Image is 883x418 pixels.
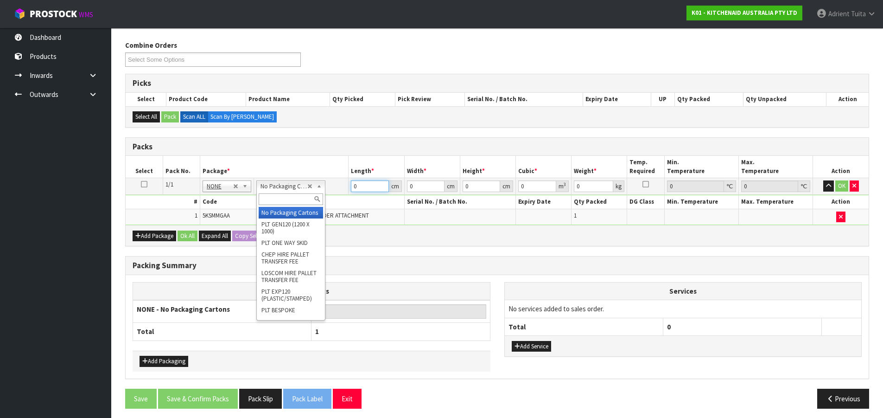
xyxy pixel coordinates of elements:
a: K01 - KITCHENAID AUSTRALIA PTY LTD [686,6,802,20]
button: Pack [161,111,179,122]
th: Select [126,93,166,106]
th: Pack No. [163,156,200,178]
th: Height [460,156,515,178]
th: Qty Picked [330,93,395,106]
div: kg [613,180,624,192]
sup: 3 [564,181,566,187]
div: ℃ [724,180,736,192]
th: Length [349,156,404,178]
span: 1 [315,327,319,336]
button: Add Package [133,231,176,242]
li: PLT UNIFORM [259,316,323,328]
li: PLT EXP120 (PLASTIC/STAMPED) [259,286,323,304]
th: Code [200,195,274,209]
li: CHEP HIRE PALLET TRANSFER FEE [259,249,323,267]
button: Save [125,389,157,409]
th: Expiry Date [583,93,651,106]
button: Copy Selected [232,231,273,242]
div: m [556,180,569,192]
span: 5KSMMGAA [203,212,230,219]
h3: Picks [133,79,862,88]
span: 0 [667,322,671,331]
th: Name [274,195,405,209]
th: Total [133,323,311,341]
h3: Packs [133,142,862,151]
button: Pack Label [283,389,331,409]
button: Ok All [178,231,197,242]
th: Serial No. / Batch No. [404,195,515,209]
button: Previous [817,389,869,409]
th: Action [813,156,869,178]
th: Product Code [166,93,246,106]
span: Pack [125,33,869,416]
button: Add Service [512,341,551,352]
th: Qty Packed [572,195,627,209]
button: Expand All [199,231,231,242]
div: ℃ [798,180,810,192]
th: Weight [572,156,627,178]
span: Adrient [828,9,850,18]
th: Product Name [246,93,330,106]
th: # [126,195,200,209]
th: Qty Unpacked [743,93,826,106]
th: Width [404,156,460,178]
span: ProStock [30,8,77,20]
li: No Packaging Cartons [259,207,323,219]
li: PLT BESPOKE [259,304,323,316]
th: Cubic [516,156,572,178]
li: LOSCOM HIRE PALLET TRANSFER FEE [259,267,323,286]
th: Select [126,156,163,178]
th: Serial No. / Batch No. [465,93,583,106]
li: PLT GEN120 (1200 X 1000) [259,219,323,237]
div: cm [389,180,402,192]
td: No services added to sales order. [505,300,862,318]
th: Total [505,318,663,335]
th: Max. Temperature [738,195,813,209]
span: 1 [574,212,577,219]
img: cube-alt.png [14,8,25,19]
span: 1 [195,212,197,219]
th: Packagings [133,282,490,300]
th: Package [200,156,349,178]
label: Combine Orders [125,40,177,50]
div: cm [500,180,513,192]
th: Pick Review [395,93,465,106]
strong: K01 - KITCHENAID AUSTRALIA PTY LTD [692,9,797,17]
button: OK [835,180,848,192]
small: WMS [79,10,93,19]
div: cm [445,180,457,192]
strong: NONE - No Packaging Cartons [137,305,230,314]
span: No Packaging Cartons [260,181,307,192]
th: Action [813,195,869,209]
th: DG Class [627,195,664,209]
span: Tuita [851,9,866,18]
button: Exit [333,389,362,409]
th: Max. Temperature [738,156,813,178]
button: Save & Confirm Packs [158,389,238,409]
li: PLT ONE WAY SKID [259,237,323,249]
label: Scan By [PERSON_NAME] [208,111,277,122]
th: Min. Temperature [664,195,738,209]
span: Expand All [202,232,228,240]
th: UP [651,93,674,106]
button: Add Packaging [140,356,188,367]
th: Temp. Required [627,156,664,178]
span: NONE [207,181,233,192]
th: Qty Packed [674,93,743,106]
th: Expiry Date [516,195,572,209]
h3: Packing Summary [133,261,862,270]
span: 1/1 [165,180,173,188]
th: Services [505,283,862,300]
label: Scan ALL [180,111,208,122]
button: Pack Slip [239,389,282,409]
th: Action [826,93,869,106]
button: Select All [133,111,160,122]
th: Min. Temperature [664,156,738,178]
